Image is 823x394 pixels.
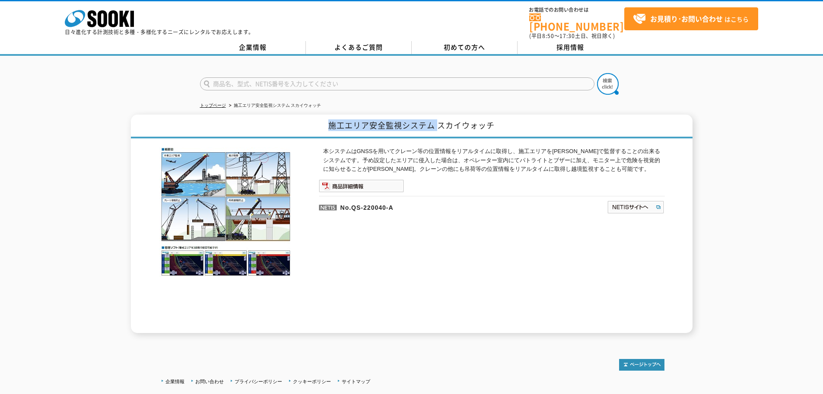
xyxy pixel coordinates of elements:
[319,184,404,191] a: 商品詳細情報システム
[633,13,749,26] span: はこちら
[319,179,404,192] img: 商品詳細情報システム
[518,41,623,54] a: 採用情報
[323,147,664,174] p: 本システムはGNSSを用いてクレーン等の位置情報をリアルタイムに取得し、施工エリアを[PERSON_NAME]で監督することの出来るシステムです。予め設定したエリアに侵入した場合は、オペレーター...
[200,41,306,54] a: 企業情報
[200,77,594,90] input: 商品名、型式、NETIS番号を入力してください
[529,7,624,13] span: お電話でのお問い合わせは
[444,42,485,52] span: 初めての方へ
[131,115,693,138] h1: 施工エリア安全監視システム スカイウォッチ
[542,32,554,40] span: 8:50
[227,101,321,110] li: 施工エリア安全監視システム スカイウォッチ
[319,196,524,217] p: No.QS-220040-A
[559,32,575,40] span: 17:30
[624,7,758,30] a: お見積り･お問い合わせはこちら
[650,13,723,24] strong: お見積り･お問い合わせ
[342,379,370,384] a: サイトマップ
[529,13,624,31] a: [PHONE_NUMBER]
[619,359,664,371] img: トップページへ
[529,32,615,40] span: (平日 ～ 土日、祝日除く)
[607,200,664,214] img: NETISサイトへ
[597,73,619,95] img: btn_search.png
[412,41,518,54] a: 初めての方へ
[293,379,331,384] a: クッキーポリシー
[195,379,224,384] a: お問い合わせ
[306,41,412,54] a: よくあるご質問
[159,147,293,277] img: 施工エリア安全監視システム スカイウォッチ
[200,103,226,108] a: トップページ
[165,379,184,384] a: 企業情報
[235,379,282,384] a: プライバシーポリシー
[65,29,254,35] p: 日々進化する計測技術と多種・多様化するニーズにレンタルでお応えします。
